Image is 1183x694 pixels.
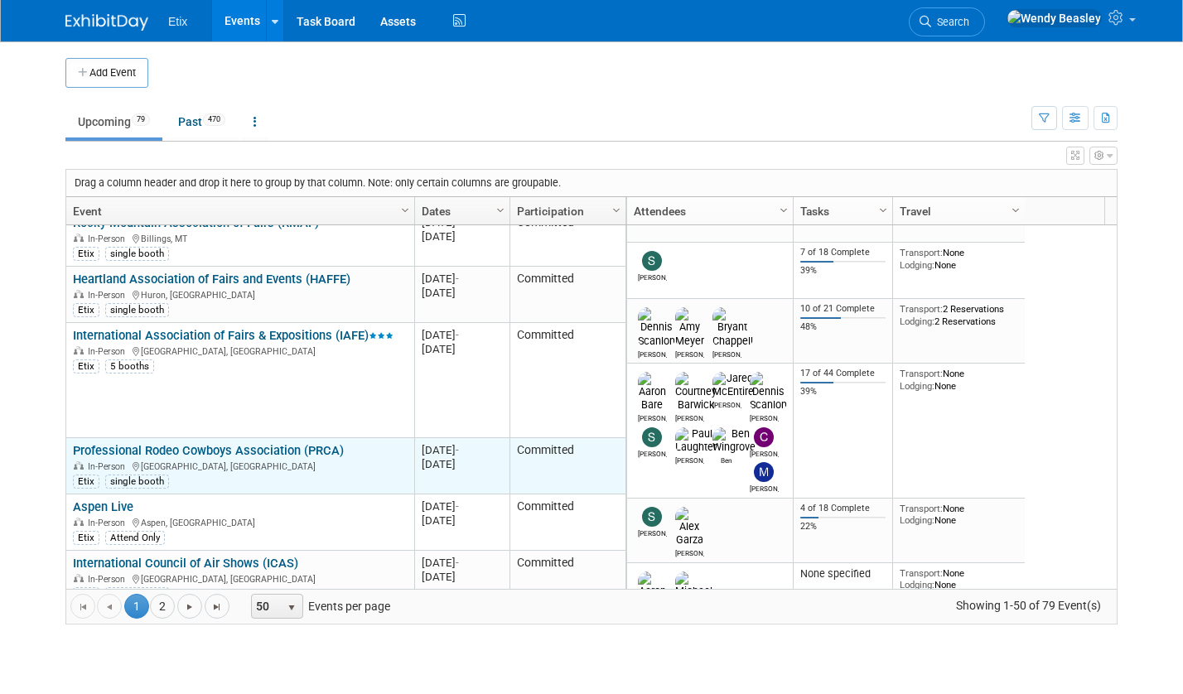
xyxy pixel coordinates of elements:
span: Transport: [900,368,943,379]
img: In-Person Event [74,346,84,354]
img: In-Person Event [74,290,84,298]
span: Column Settings [777,204,790,217]
div: 2 Reservations 2 Reservations [900,303,1019,327]
td: Committed [509,210,625,267]
div: 39% [800,265,886,277]
a: Column Settings [492,197,510,222]
a: Search [909,7,985,36]
span: - [456,444,459,456]
img: Alex Garza [675,507,704,547]
span: - [456,329,459,341]
td: Committed [509,551,625,607]
span: Column Settings [610,204,623,217]
a: Heartland Association of Fairs and Events (HAFFE) [73,272,350,287]
div: Dennis Scanlon [638,348,667,359]
a: Go to the next page [177,594,202,619]
a: Professional Rodeo Cowboys Association (PRCA) [73,443,344,458]
div: Drag a column header and drop it here to group by that column. Note: only certain columns are gro... [66,170,1117,196]
td: Committed [509,494,625,551]
span: Transport: [900,503,943,514]
a: International Council of Air Shows (ICAS) [73,556,298,571]
span: In-Person [88,234,130,244]
div: [DATE] [422,328,502,342]
div: [DATE] [422,570,502,584]
div: Courtney Barwick [675,412,704,422]
a: Go to the first page [70,594,95,619]
img: Courtney Barwick [675,372,717,412]
div: Etix [73,303,99,316]
span: Lodging: [900,316,934,327]
div: [DATE] [422,229,502,243]
span: Transport: [900,567,943,579]
div: Etix [73,531,99,544]
span: Transport: [900,303,943,315]
div: [DATE] [422,443,502,457]
img: Aaron Bare [638,571,667,611]
div: scott sloyer [638,271,667,282]
img: Ben Wingrove [712,427,756,454]
span: Column Settings [1009,204,1022,217]
span: Column Settings [494,204,507,217]
span: Go to the next page [183,600,196,614]
img: Dennis Scanlon [638,307,675,347]
div: Etix [73,247,99,260]
div: Molly McGlothlin [750,482,779,493]
span: 79 [132,113,150,126]
a: Event [73,197,403,225]
a: Go to the last page [205,594,229,619]
span: Lodging: [900,380,934,392]
span: In-Person [88,518,130,528]
a: Dates [422,197,499,225]
div: 39% [800,386,886,398]
div: Dennis Scanlon [750,412,779,422]
td: Committed [509,438,625,494]
a: Go to the previous page [97,594,122,619]
button: Add Event [65,58,148,88]
div: single booth [105,587,169,600]
img: Molly McGlothlin [754,462,774,482]
div: scott sloyer [638,447,667,458]
img: Jared McEntire [712,372,754,398]
img: In-Person Event [74,234,84,242]
img: In-Person Event [74,518,84,526]
span: 50 [252,595,280,618]
span: Go to the first page [76,600,89,614]
span: In-Person [88,290,130,301]
img: Amy Meyer [675,307,704,347]
div: Etix [73,359,99,373]
img: Bryant Chappell [712,307,753,347]
span: - [456,272,459,285]
img: ExhibitDay [65,14,148,31]
div: Etix [73,587,99,600]
div: Ben Wingrove [712,454,741,465]
div: Paul Laughter [675,454,704,465]
div: None None [900,368,1019,392]
div: Huron, [GEOGRAPHIC_DATA] [73,287,407,301]
span: - [456,557,459,569]
span: Showing 1-50 of 79 Event(s) [941,594,1117,617]
img: scott sloyer [642,251,662,271]
img: Wendy Beasley [1007,9,1102,27]
div: None None [900,247,1019,271]
a: International Association of Fairs & Expositions (IAFE) [73,328,394,343]
div: [GEOGRAPHIC_DATA], [GEOGRAPHIC_DATA] [73,344,407,358]
a: Participation [517,197,615,225]
div: single booth [105,247,169,260]
img: Dennis Scanlon [750,372,787,412]
td: Committed [509,323,625,438]
span: Etix [168,15,187,28]
div: [DATE] [422,286,502,300]
div: 5 booths [105,359,154,373]
span: - [456,500,459,513]
div: single booth [105,475,169,488]
div: 10 of 21 Complete [800,303,886,315]
a: Aspen Live [73,499,133,514]
span: Lodging: [900,259,934,271]
span: In-Person [88,346,130,357]
a: Travel [900,197,1014,225]
div: None None [900,567,1019,591]
a: Upcoming79 [65,106,162,137]
div: [GEOGRAPHIC_DATA], [GEOGRAPHIC_DATA] [73,571,407,586]
img: In-Person Event [74,461,84,470]
a: Column Settings [397,197,415,222]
